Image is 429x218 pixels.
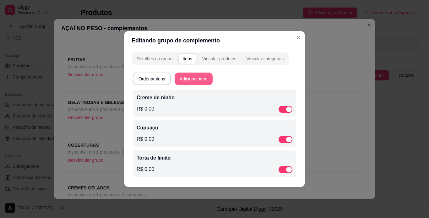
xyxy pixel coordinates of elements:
[137,166,154,173] p: R$ 0,00
[137,56,172,62] div: Detalhes do grupo
[137,105,154,113] p: R$ 0,00
[246,56,284,62] div: Vincular categorias
[137,135,154,143] p: R$ 0,00
[132,52,297,65] div: complement-group
[137,94,292,101] p: Creme de ninho
[175,73,213,85] button: Adicionar item
[124,31,305,50] header: Editando grupo de complemento
[137,154,292,162] p: Torta de limão
[202,56,236,62] div: Vincular produtos
[137,124,292,132] p: Cupuaçu
[182,56,192,62] div: Itens
[294,32,304,42] button: Close
[133,73,171,85] button: Ordenar itens
[132,52,289,65] div: complement-group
